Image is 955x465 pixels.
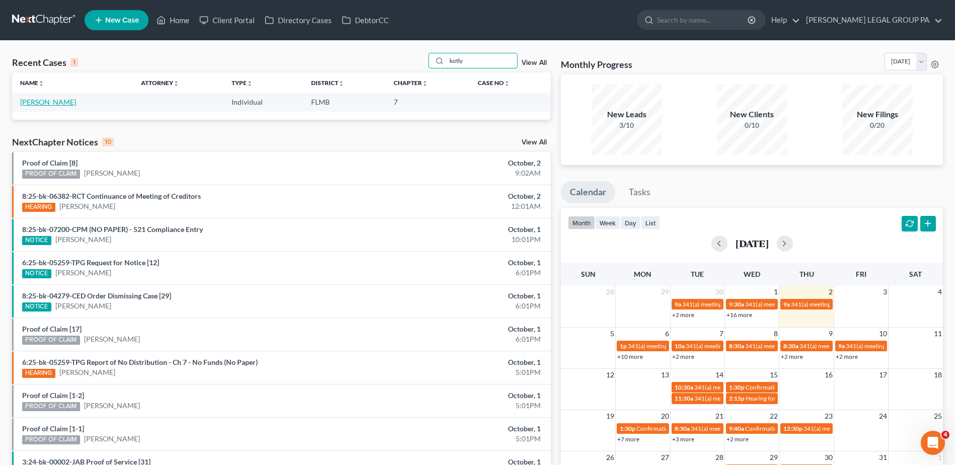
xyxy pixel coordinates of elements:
div: NOTICE [22,302,51,312]
span: 27 [660,451,670,463]
a: [PERSON_NAME] LEGAL GROUP PA [801,11,942,29]
span: 21 [714,410,724,422]
span: 14 [714,369,724,381]
a: Proof of Claim [1-1] [22,424,84,433]
td: FLMB [303,93,386,111]
div: PROOF OF CLAIM [22,336,80,345]
span: 9a [783,300,790,308]
div: NextChapter Notices [12,136,114,148]
a: Help [766,11,800,29]
a: [PERSON_NAME] [84,401,140,411]
span: 26 [605,451,615,463]
span: 341(a) meeting for [PERSON_NAME] [745,342,842,350]
td: Individual [224,93,303,111]
span: New Case [105,17,139,24]
input: Search by name... [657,11,749,29]
span: 19 [605,410,615,422]
span: 1 [937,451,943,463]
div: October, 1 [375,357,541,367]
div: PROOF OF CLAIM [22,170,80,179]
span: 1:30p [620,425,635,432]
a: View All [522,59,547,66]
a: Home [152,11,194,29]
div: October, 1 [375,424,541,434]
span: Confirmation hearing for [PERSON_NAME] & [PERSON_NAME] [746,383,913,391]
a: +2 more [781,353,803,360]
div: 9:02AM [375,168,541,178]
a: [PERSON_NAME] [84,334,140,344]
span: 10a [675,342,685,350]
a: Tasks [620,181,659,203]
a: 6:25-bk-05259-TPG Report of No Distribution - Ch 7 - No Funds (No Paper) [22,358,258,366]
a: +3 more [672,435,694,443]
span: 2 [828,286,834,298]
span: 15 [769,369,779,381]
span: 12 [605,369,615,381]
div: 6:01PM [375,301,541,311]
a: Proof of Claim [8] [22,159,78,167]
div: 3/10 [592,120,662,130]
td: 7 [386,93,470,111]
span: Mon [634,270,651,278]
span: 10:30a [675,383,693,391]
i: unfold_more [247,81,253,87]
a: DebtorCC [337,11,394,29]
div: October, 1 [375,291,541,301]
a: [PERSON_NAME] [20,98,76,106]
span: 29 [769,451,779,463]
span: 8 [773,328,779,340]
span: 30 [714,286,724,298]
span: 20 [660,410,670,422]
h2: [DATE] [736,238,769,249]
div: HEARING [22,203,55,212]
span: 341(a) meeting for [PERSON_NAME] [846,342,943,350]
input: Search by name... [447,53,517,68]
iframe: Intercom live chat [921,431,945,455]
div: October, 2 [375,158,541,168]
span: 341(a) meeting for [PERSON_NAME] [682,300,779,308]
a: Districtunfold_more [311,79,344,87]
span: 9:40a [729,425,744,432]
button: list [641,216,660,229]
div: 10:01PM [375,235,541,245]
a: +2 more [836,353,858,360]
span: 9a [675,300,681,308]
span: Wed [744,270,760,278]
a: +10 more [617,353,643,360]
div: 10 [102,137,114,146]
span: 9a [838,342,845,350]
a: Typeunfold_more [232,79,253,87]
a: Calendar [561,181,615,203]
a: Nameunfold_more [20,79,44,87]
div: 5:01PM [375,434,541,444]
a: Case Nounfold_more [478,79,510,87]
button: day [620,216,641,229]
span: 341(a) meeting for [PERSON_NAME] [791,300,888,308]
span: 2:15p [729,395,745,402]
button: month [568,216,595,229]
div: 5:01PM [375,367,541,377]
a: [PERSON_NAME] [84,168,140,178]
span: 8:30a [729,342,744,350]
a: [PERSON_NAME] [59,201,115,211]
span: 8:30a [783,342,798,350]
i: unfold_more [338,81,344,87]
span: 6 [664,328,670,340]
a: Chapterunfold_more [394,79,428,87]
a: 6:25-bk-05259-TPG Request for Notice [12] [22,258,159,267]
div: October, 1 [375,324,541,334]
span: Fri [856,270,866,278]
span: 17 [878,369,888,381]
span: 1 [773,286,779,298]
span: 29 [660,286,670,298]
i: unfold_more [422,81,428,87]
div: October, 2 [375,191,541,201]
span: 12:30p [783,425,802,432]
div: October, 1 [375,391,541,401]
a: Proof of Claim [17] [22,325,82,333]
span: Sat [909,270,922,278]
a: 8:25-bk-07200-CPM (NO PAPER) - 521 Compliance Entry [22,225,203,234]
div: HEARING [22,369,55,378]
div: 1 [70,58,78,67]
span: 341(a) meeting for [PERSON_NAME] [694,383,791,391]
